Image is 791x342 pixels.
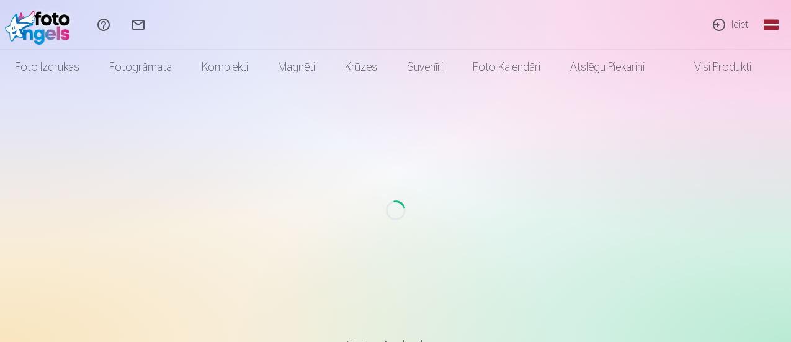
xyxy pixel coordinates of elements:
a: Fotogrāmata [94,50,187,84]
a: Atslēgu piekariņi [555,50,659,84]
a: Suvenīri [392,50,458,84]
a: Visi produkti [659,50,766,84]
a: Krūzes [330,50,392,84]
a: Komplekti [187,50,263,84]
a: Magnēti [263,50,330,84]
a: Foto kalendāri [458,50,555,84]
img: /fa1 [5,5,76,45]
